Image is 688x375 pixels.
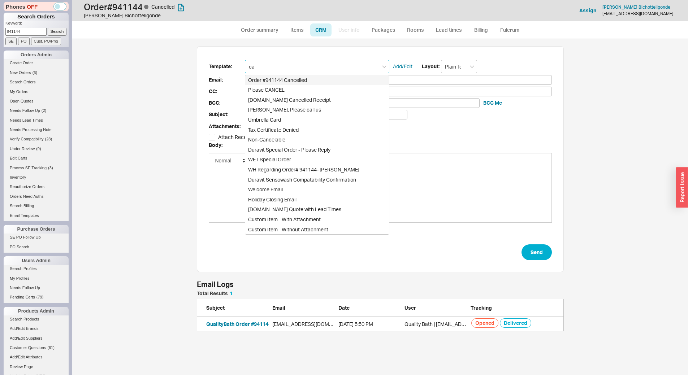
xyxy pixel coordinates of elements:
div: Sbichotte@gmail.com [272,321,335,328]
span: Attach Receipt/Quote PDF [218,134,280,141]
div: Duravit Special Order - Please Reply [245,145,389,155]
a: Verify Compatibility(28) [4,135,69,143]
span: Subject [206,305,225,311]
div: Orders Admin [4,51,69,59]
span: Layout: [422,63,440,70]
input: Select Template [245,60,389,73]
a: Reauthorize Orders [4,183,69,191]
a: New Orders(6) [4,69,69,77]
a: Under Review(9) [4,145,69,153]
span: Verify Compatibility [10,137,44,141]
div: Purchase Orders [4,225,69,234]
h1: Order # 941144 [84,2,346,12]
a: Search Orders [4,78,69,86]
span: ( 3 ) [48,166,53,170]
a: CRM [310,23,332,36]
a: Needs Processing Note [4,126,69,134]
a: User info [333,23,365,36]
div: Please CANCEL [245,85,389,95]
a: Needs Follow Up [4,284,69,292]
a: Order summary [236,23,284,36]
a: PO Search [4,243,69,251]
svg: close menu [382,65,386,68]
a: Needs Follow Up(2) [4,107,69,114]
button: Send [522,244,552,260]
h5: Delivered [500,318,531,328]
span: Under Review [10,147,35,151]
a: Create Order [4,59,69,67]
a: Email Templates [4,212,69,219]
div: Phones [4,2,69,11]
div: Holiday Closing Email [245,195,389,205]
span: ( 28 ) [45,137,52,141]
input: Attach Receipt/Quote PDF [209,134,215,140]
a: Process SE Tracking(3) [4,164,69,172]
span: Tracking [471,305,492,311]
svg: open menu [470,65,474,68]
span: Attachments: [209,122,245,131]
span: New Orders [10,70,31,75]
div: Order #941144 Cancelled [245,75,389,85]
a: Needs Lead Times [4,117,69,124]
a: Billing [468,23,494,36]
span: ( 9 ) [36,147,41,151]
span: [PERSON_NAME] Bichotteligonde [602,4,670,10]
span: ( 2 ) [42,108,46,113]
div: Users Admin [4,256,69,265]
div: 09/19/2025 5:50 PM [338,321,401,328]
span: Date [338,305,350,311]
div: Custom Item - Without Attachment [245,224,389,235]
a: Review Page [4,363,69,371]
span: Customer Questions [10,345,46,350]
a: Add/Edit [393,63,412,70]
h1: Search Orders [4,13,69,21]
div: [EMAIL_ADDRESS][DOMAIN_NAME] [602,11,673,16]
a: Add/Edit Attributes [4,353,69,361]
h5: Opened [471,318,498,328]
div: [DOMAIN_NAME] Quote with Lead Times [245,204,389,214]
input: PO [18,38,30,45]
a: Lead times [430,23,467,36]
div: Welcome Email [245,184,389,195]
h5: Total Results [197,291,233,296]
a: Search Products [4,315,69,323]
p: Keyword: [5,21,69,28]
div: Duravit Sensowash Compatability Confirmation [245,175,389,185]
button: QualityBath Order #941144 [206,321,271,328]
h3: Email Logs [197,281,234,288]
span: CC: [209,87,245,96]
div: grid [197,317,564,331]
span: BCC: [209,99,245,108]
span: Cancelled [151,4,175,10]
a: Customer Questions(61) [4,344,69,352]
span: Email [272,305,285,311]
span: ( 6 ) [33,70,37,75]
div: Umbrella Card [245,115,389,125]
span: Needs Follow Up [10,108,40,113]
input: Select a layout [441,60,477,73]
a: SE PO Follow Up [4,234,69,241]
span: ( 79 ) [36,295,44,299]
div: WH Regarding Order# 941144- [PERSON_NAME] [245,165,389,175]
a: My Orders [4,88,69,96]
a: Rooms [402,23,429,36]
div: Quality Bath | Info@qualitybath.com [404,321,467,328]
div: Tax Certificate Denied [245,125,389,135]
div: [PERSON_NAME], Please call us [245,105,389,115]
span: Template: [209,62,245,71]
span: Process SE Tracking [10,166,47,170]
a: Items [285,23,309,36]
a: Inventory [4,174,69,181]
a: Edit Carts [4,154,69,162]
span: Needs Processing Note [10,127,52,132]
a: Add/Edit Brands [4,325,69,332]
a: Search Billing [4,202,69,210]
div: Non-Cancelable [245,135,389,145]
div: Custom Item - With Attachment [245,214,389,224]
span: Send [531,248,543,257]
span: OFF [27,3,38,10]
a: Add/Edit Suppliers [4,335,69,342]
a: Orders Need Auths [4,193,69,200]
span: Needs Follow Up [10,285,40,290]
span: ( 61 ) [47,345,55,350]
